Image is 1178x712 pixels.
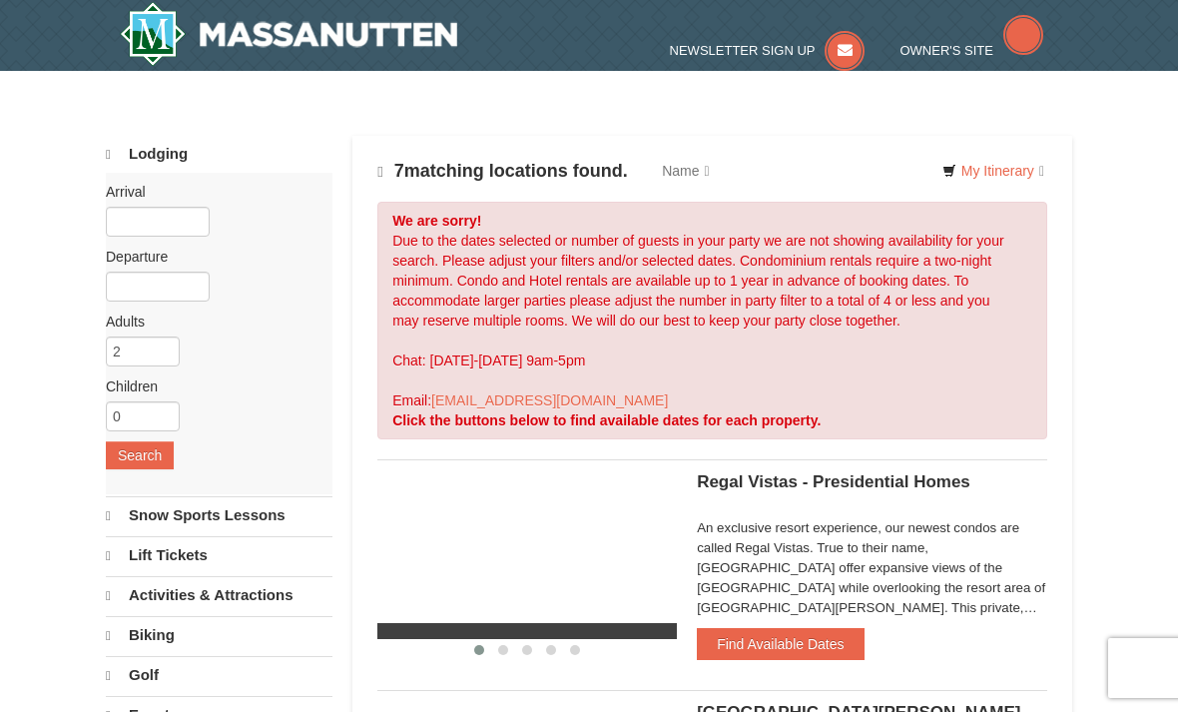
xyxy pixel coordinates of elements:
[431,392,668,408] a: [EMAIL_ADDRESS][DOMAIN_NAME]
[106,136,332,173] a: Lodging
[106,496,332,534] a: Snow Sports Lessons
[697,518,1047,618] div: An exclusive resort experience, our newest condos are called Regal Vistas. True to their name, [G...
[106,247,317,267] label: Departure
[697,472,970,491] span: Regal Vistas - Presidential Homes
[106,616,332,654] a: Biking
[106,312,317,332] label: Adults
[647,151,724,191] a: Name
[670,43,866,58] a: Newsletter Sign Up
[377,202,1047,439] div: Due to the dates selected or number of guests in your party we are not showing availability for y...
[106,576,332,614] a: Activities & Attractions
[106,182,317,202] label: Arrival
[392,412,821,428] strong: Click the buttons below to find available dates for each property.
[899,43,993,58] span: Owner's Site
[106,656,332,694] a: Golf
[120,2,457,66] img: Massanutten Resort Logo
[106,376,317,396] label: Children
[929,156,1057,186] a: My Itinerary
[899,43,1043,58] a: Owner's Site
[120,2,457,66] a: Massanutten Resort
[106,536,332,574] a: Lift Tickets
[106,441,174,469] button: Search
[697,628,864,660] button: Find Available Dates
[670,43,816,58] span: Newsletter Sign Up
[392,213,481,229] strong: We are sorry!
